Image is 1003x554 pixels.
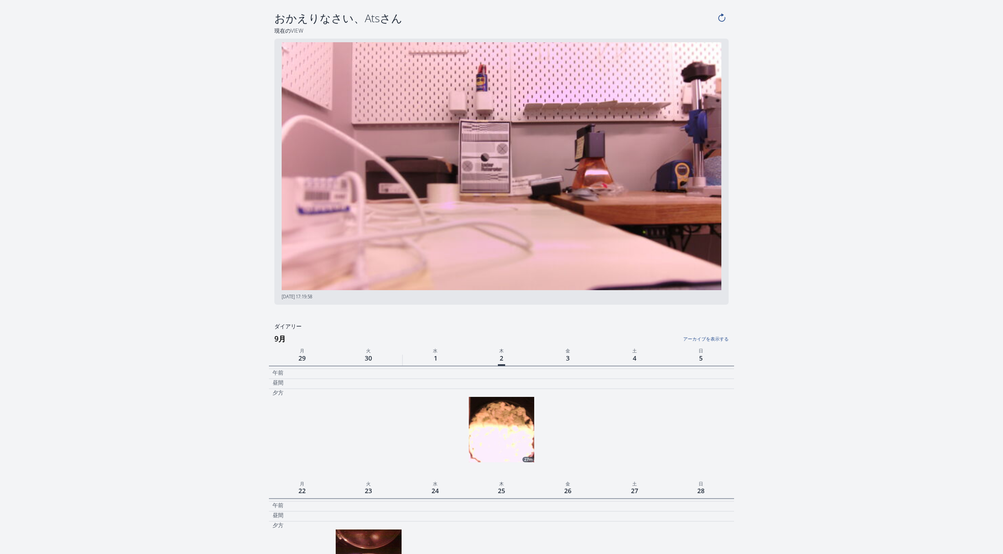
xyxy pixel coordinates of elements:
[274,331,734,346] h3: 9月
[273,522,283,529] p: 夕方
[273,369,283,376] p: 午前
[562,485,573,497] span: 26
[274,11,715,25] h4: おかえりなさい、Atsさん
[335,346,402,354] p: 火
[522,457,534,462] div: 27m
[574,331,729,342] a: アーカイブを表示する
[469,397,534,462] a: 27m
[668,479,734,487] p: 日
[498,352,505,366] span: 2
[269,323,734,331] h2: ダイアリー
[631,352,638,364] span: 4
[269,479,335,487] p: 月
[469,397,534,462] img: 251002183930_thumb.jpeg
[468,479,535,487] p: 木
[297,485,308,497] span: 22
[430,485,441,497] span: 24
[468,346,535,354] p: 木
[363,485,374,497] span: 23
[432,352,439,364] span: 1
[695,485,706,497] span: 28
[601,479,667,487] p: 土
[273,502,283,509] p: 午前
[273,379,283,386] p: 昼間
[402,346,468,354] p: 水
[535,479,601,487] p: 金
[601,346,667,354] p: 土
[564,352,571,364] span: 3
[335,479,402,487] p: 火
[535,346,601,354] p: 金
[363,352,374,364] span: 30
[269,27,734,35] h2: 現在のView
[496,485,507,497] span: 25
[629,485,640,497] span: 27
[273,512,283,519] p: 昼間
[269,346,335,354] p: 月
[402,479,468,487] p: 水
[282,294,312,300] span: [DATE] 17:19:58
[668,346,734,354] p: 日
[273,389,283,396] p: 夕方
[697,352,705,364] span: 5
[297,352,308,364] span: 29
[282,42,721,291] img: 20250930171958.jpeg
